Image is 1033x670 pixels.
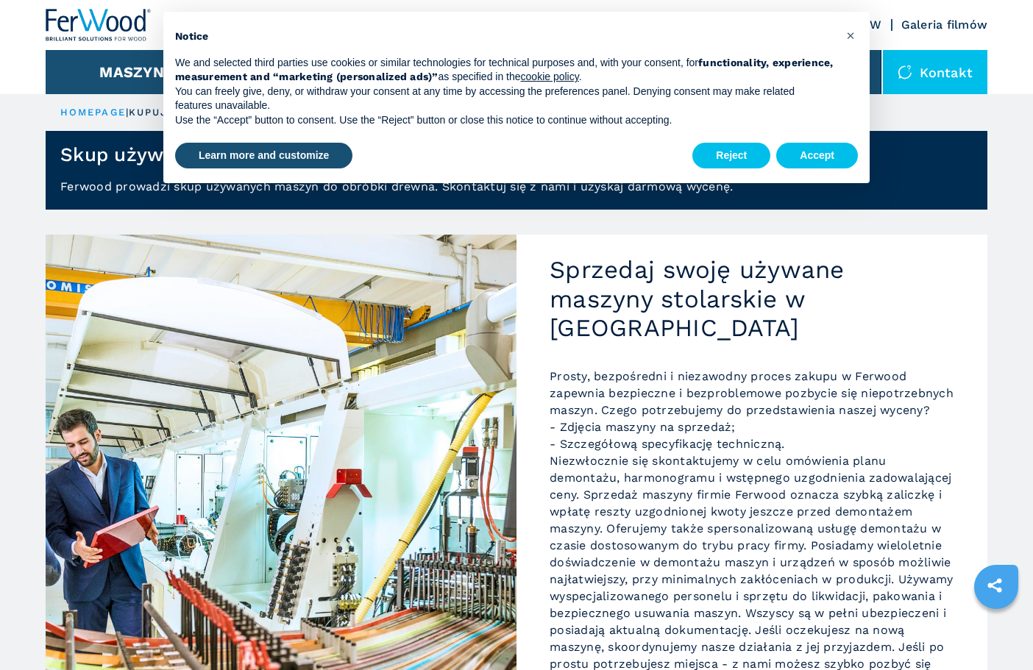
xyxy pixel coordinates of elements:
div: Kontakt [883,50,987,94]
h2: Sprzedaj swoję używane maszyny stolarskie w [GEOGRAPHIC_DATA] [550,255,954,343]
p: You can freely give, deny, or withdraw your consent at any time by accessing the preferences pane... [175,85,834,113]
a: Galeria filmów [901,18,988,32]
a: sharethis [976,567,1013,604]
button: Reject [692,143,770,169]
a: HOMEPAGE [60,107,126,118]
button: Maszyny [99,63,174,81]
button: Close this notice [839,24,862,47]
h1: Skup używanych maszyn stolarskich do obróbki drewna [60,143,598,166]
button: Accept [776,143,858,169]
span: | [126,107,129,118]
p: Use the “Accept” button to consent. Use the “Reject” button or close this notice to continue with... [175,113,834,128]
p: Ferwood prowadzi skup używanych maszyn do obróbki drewna. Skontaktuj się z nami i uzyskaj darmową... [46,178,987,210]
a: cookie policy [521,71,579,82]
strong: functionality, experience, measurement and “marketing (personalized ads)” [175,57,834,83]
p: We and selected third parties use cookies or similar technologies for technical purposes and, wit... [175,56,834,85]
img: Ferwood [46,9,152,41]
span: × [846,26,855,44]
img: Kontakt [898,65,912,79]
button: Learn more and customize [175,143,352,169]
p: kupujemy [129,106,193,119]
h2: Notice [175,29,834,44]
